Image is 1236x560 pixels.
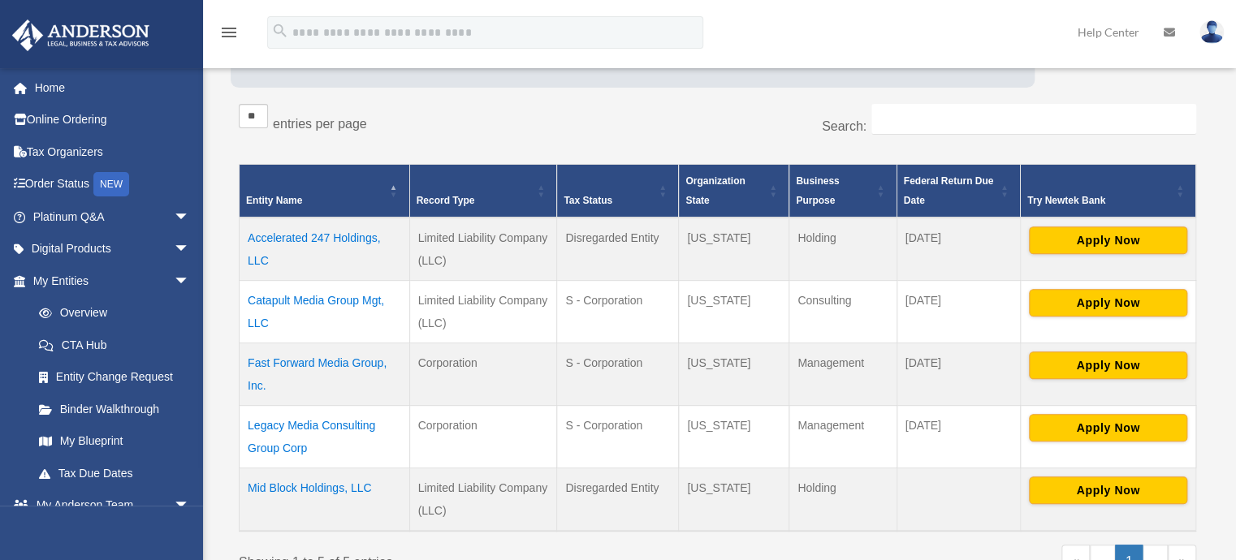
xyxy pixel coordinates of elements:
td: Corporation [409,405,557,467]
span: Federal Return Due Date [904,175,994,206]
td: [DATE] [897,218,1020,281]
a: Online Ordering [11,104,214,136]
i: search [271,22,289,40]
button: Apply Now [1029,289,1187,317]
div: Try Newtek Bank [1027,191,1171,210]
td: Limited Liability Company (LLC) [409,218,557,281]
td: [US_STATE] [679,342,789,405]
td: Management [789,342,897,405]
button: Apply Now [1029,476,1187,504]
img: Anderson Advisors Platinum Portal [7,19,154,51]
td: [US_STATE] [679,467,789,531]
td: Limited Liability Company (LLC) [409,280,557,342]
td: [US_STATE] [679,218,789,281]
a: Entity Change Request [23,361,206,394]
td: Catapult Media Group Mgt, LLC [240,280,410,342]
td: [DATE] [897,405,1020,467]
button: Apply Now [1029,351,1187,379]
button: Apply Now [1029,226,1187,254]
td: Mid Block Holdings, LLC [240,467,410,531]
a: My Blueprint [23,425,206,458]
td: Accelerated 247 Holdings, LLC [240,218,410,281]
a: Binder Walkthrough [23,393,206,425]
th: Try Newtek Bank : Activate to sort [1020,164,1195,218]
a: My Anderson Teamarrow_drop_down [11,489,214,522]
div: NEW [93,172,129,196]
span: arrow_drop_down [174,233,206,266]
td: Holding [789,467,897,531]
td: S - Corporation [557,342,679,405]
img: User Pic [1199,20,1224,44]
th: Entity Name: Activate to invert sorting [240,164,410,218]
td: Limited Liability Company (LLC) [409,467,557,531]
span: Record Type [417,195,475,206]
td: [US_STATE] [679,280,789,342]
th: Federal Return Due Date: Activate to sort [897,164,1020,218]
td: Disregarded Entity [557,218,679,281]
a: CTA Hub [23,329,206,361]
label: entries per page [273,117,367,131]
td: [US_STATE] [679,405,789,467]
td: S - Corporation [557,280,679,342]
i: menu [219,23,239,42]
a: menu [219,28,239,42]
th: Record Type: Activate to sort [409,164,557,218]
td: [DATE] [897,280,1020,342]
td: Fast Forward Media Group, Inc. [240,342,410,405]
button: Apply Now [1029,414,1187,442]
span: arrow_drop_down [174,489,206,523]
span: arrow_drop_down [174,265,206,298]
th: Organization State: Activate to sort [679,164,789,218]
span: Business Purpose [796,175,839,206]
span: Tax Status [564,195,612,206]
td: Consulting [789,280,897,342]
td: Holding [789,218,897,281]
a: Tax Due Dates [23,457,206,489]
a: Home [11,71,214,104]
th: Business Purpose: Activate to sort [789,164,897,218]
span: arrow_drop_down [174,200,206,234]
a: My Entitiesarrow_drop_down [11,265,206,297]
a: Digital Productsarrow_drop_down [11,233,214,265]
span: Entity Name [246,195,302,206]
td: Management [789,405,897,467]
span: Organization State [685,175,745,206]
a: Platinum Q&Aarrow_drop_down [11,200,214,233]
td: S - Corporation [557,405,679,467]
td: Disregarded Entity [557,467,679,531]
label: Search: [822,119,866,133]
td: Legacy Media Consulting Group Corp [240,405,410,467]
td: [DATE] [897,342,1020,405]
th: Tax Status: Activate to sort [557,164,679,218]
a: Overview [23,297,198,330]
a: Order StatusNEW [11,168,214,201]
td: Corporation [409,342,557,405]
a: Tax Organizers [11,136,214,168]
